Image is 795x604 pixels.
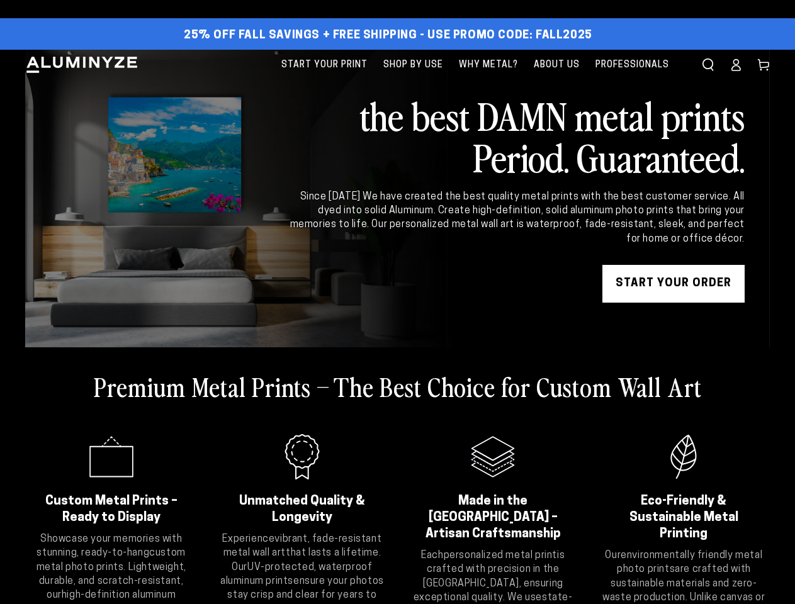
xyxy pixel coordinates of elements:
h2: Premium Metal Prints – The Best Choice for Custom Wall Art [94,370,702,403]
span: About Us [534,57,580,73]
a: Professionals [589,50,675,81]
a: About Us [527,50,586,81]
strong: personalized metal print [444,551,557,561]
h2: Custom Metal Prints – Ready to Display [41,493,181,526]
a: START YOUR Order [602,265,745,303]
h2: Eco-Friendly & Sustainable Metal Printing [614,493,754,542]
a: Start Your Print [275,50,374,81]
strong: environmentally friendly metal photo prints [617,551,762,574]
span: Why Metal? [459,57,518,73]
span: Start Your Print [281,57,368,73]
strong: vibrant, fade-resistant metal wall art [223,534,382,558]
h2: Made in the [GEOGRAPHIC_DATA] – Artisan Craftsmanship [423,493,563,542]
strong: custom metal photo prints [37,548,186,572]
span: Shop By Use [383,57,443,73]
div: Since [DATE] We have created the best quality metal prints with the best customer service. All dy... [288,190,745,247]
strong: UV-protected, waterproof aluminum prints [220,562,373,586]
a: Shop By Use [377,50,449,81]
summary: Search our site [694,51,722,79]
span: Professionals [595,57,669,73]
a: Why Metal? [453,50,524,81]
span: 25% off FALL Savings + Free Shipping - Use Promo Code: FALL2025 [184,29,592,43]
h2: the best DAMN metal prints Period. Guaranteed. [288,94,745,177]
h2: Unmatched Quality & Longevity [232,493,372,526]
img: Aluminyze [25,55,138,74]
